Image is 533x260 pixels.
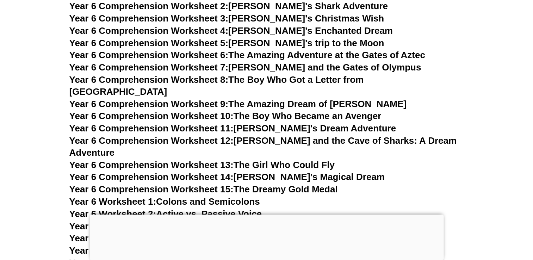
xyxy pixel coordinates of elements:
[416,181,533,260] iframe: Chat Widget
[69,13,384,24] a: Year 6 Comprehension Worksheet 3:[PERSON_NAME]'s Christmas Wish
[69,38,229,48] span: Year 6 Comprehension Worksheet 5:
[69,209,262,219] a: Year 6 Worksheet 2:Active vs. Passive Voice
[69,74,364,97] a: Year 6 Comprehension Worksheet 8:The Boy Who Got a Letter from [GEOGRAPHIC_DATA]
[69,245,286,256] a: Year 6 Worksheet 5:Homophones and Homonyms
[69,196,260,207] a: Year 6 Worksheet 1:Colons and Semicolons
[69,172,385,182] a: Year 6 Comprehension Worksheet 14:[PERSON_NAME]’s Magical Dream
[69,1,229,11] span: Year 6 Comprehension Worksheet 2:
[69,221,272,231] a: Year 6 Worksheet 3:Direct and Indirect Speech
[69,123,234,134] span: Year 6 Comprehension Worksheet 11:
[69,233,156,243] span: Year 6 Worksheet 4:
[69,184,338,194] a: Year 6 Comprehension Worksheet 15:The Dreamy Gold Medal
[69,25,229,36] span: Year 6 Comprehension Worksheet 4:
[69,160,335,170] a: Year 6 Comprehension Worksheet 13:The Girl Who Could Fly
[69,99,407,109] a: Year 6 Comprehension Worksheet 9:The Amazing Dream of [PERSON_NAME]
[69,233,268,243] a: Year 6 Worksheet 4:Synonyms and Antonyms
[69,1,388,11] a: Year 6 Comprehension Worksheet 2:[PERSON_NAME]'s Shark Adventure
[69,184,234,194] span: Year 6 Comprehension Worksheet 15:
[69,245,156,256] span: Year 6 Worksheet 5:
[69,38,384,48] a: Year 6 Comprehension Worksheet 5:[PERSON_NAME]'s trip to the Moon
[69,99,229,109] span: Year 6 Comprehension Worksheet 9:
[69,25,393,36] a: Year 6 Comprehension Worksheet 4:[PERSON_NAME]'s Enchanted Dream
[69,135,234,146] span: Year 6 Comprehension Worksheet 12:
[69,172,234,182] span: Year 6 Comprehension Worksheet 14:
[69,209,156,219] span: Year 6 Worksheet 2:
[69,221,156,231] span: Year 6 Worksheet 3:
[69,50,425,60] a: Year 6 Comprehension Worksheet 6:The Amazing Adventure at the Gates of Aztec
[69,111,382,121] a: Year 6 Comprehension Worksheet 10:The Boy Who Became an Avenger
[69,13,229,24] span: Year 6 Comprehension Worksheet 3:
[69,160,234,170] span: Year 6 Comprehension Worksheet 13:
[69,123,396,134] a: Year 6 Comprehension Worksheet 11:[PERSON_NAME]'s Dream Adventure
[69,74,229,85] span: Year 6 Comprehension Worksheet 8:
[69,62,229,73] span: Year 6 Comprehension Worksheet 7:
[89,215,444,258] iframe: Advertisement
[69,135,457,158] a: Year 6 Comprehension Worksheet 12:[PERSON_NAME] and the Cave of Sharks: A Dream Adventure
[69,62,421,73] a: Year 6 Comprehension Worksheet 7:[PERSON_NAME] and the Gates of Olympus
[69,50,229,60] span: Year 6 Comprehension Worksheet 6:
[69,196,156,207] span: Year 6 Worksheet 1:
[69,111,234,121] span: Year 6 Comprehension Worksheet 10:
